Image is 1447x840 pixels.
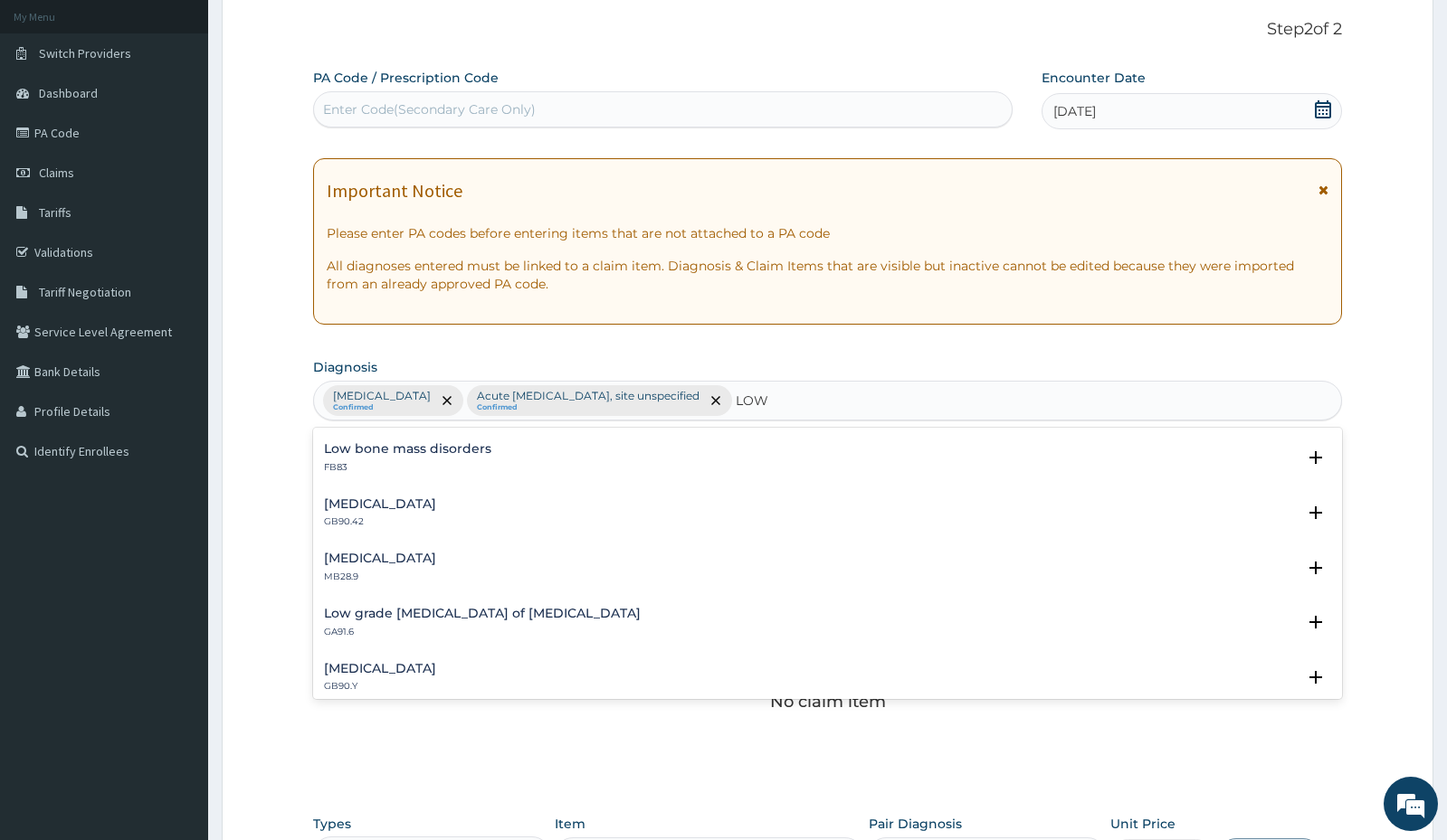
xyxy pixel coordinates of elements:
[477,389,700,403] p: Acute [MEDICAL_DATA], site unspecified
[39,284,131,300] span: Tariff Negotiation
[327,181,462,201] h1: Important Notice
[324,680,436,693] p: GB90.Y
[39,165,74,181] span: Claims
[324,515,436,528] p: GB90.42
[324,662,436,675] h4: [MEDICAL_DATA]
[324,442,491,456] h4: Low bone mass disorders
[1305,447,1327,468] i: open select status
[39,85,98,101] span: Dashboard
[313,69,499,87] label: PA Code / Prescription Code
[39,45,131,61] span: Switch Providers
[1305,557,1327,579] i: open select status
[708,392,724,409] span: remove selection option
[477,403,700,412] small: Confirmed
[313,20,1341,40] p: Step 2 of 2
[327,257,1328,293] p: All diagnoses entered must be linked to a claim item. Diagnosis & Claim Items that are visible bu...
[324,607,641,620] h4: Low grade [MEDICAL_DATA] of [MEDICAL_DATA]
[324,461,491,474] p: FB83
[1053,102,1096,120] span: [DATE]
[1305,611,1327,633] i: open select status
[313,358,377,376] label: Diagnosis
[333,403,431,412] small: Confirmed
[1110,815,1176,833] label: Unit Price
[323,100,536,118] div: Enter Code(Secondary Care Only)
[313,816,351,832] label: Types
[324,497,436,511] h4: [MEDICAL_DATA]
[324,552,436,565] h4: [MEDICAL_DATA]
[324,626,641,638] p: GA91.6
[333,389,431,403] p: [MEDICAL_DATA]
[9,494,345,557] textarea: Type your message and hit 'Enter'
[439,392,455,409] span: remove selection option
[324,571,436,583] p: MB28.9
[555,815,585,833] label: Item
[869,815,962,833] label: Pair Diagnosis
[1305,666,1327,688] i: open select status
[33,90,73,136] img: d_794563401_company_1708531726252_794563401
[105,228,250,411] span: We're online!
[1305,502,1327,524] i: open select status
[94,101,304,125] div: Chat with us now
[770,693,886,711] p: No claim item
[39,204,71,221] span: Tariffs
[297,9,340,52] div: Minimize live chat window
[327,224,1328,242] p: Please enter PA codes before entering items that are not attached to a PA code
[1042,69,1146,87] label: Encounter Date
